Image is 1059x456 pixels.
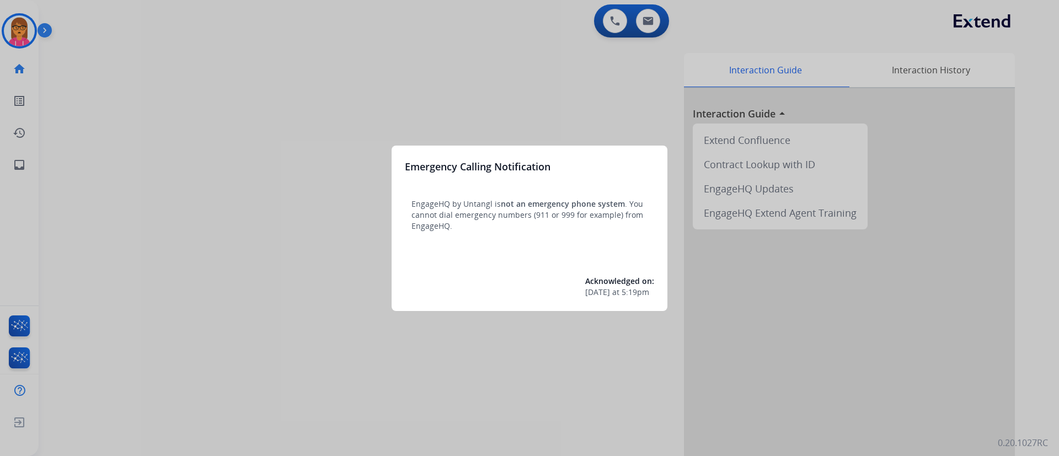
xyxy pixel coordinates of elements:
p: 0.20.1027RC [998,436,1048,449]
span: 5:19pm [622,287,649,298]
div: at [585,287,654,298]
span: Acknowledged on: [585,276,654,286]
h3: Emergency Calling Notification [405,159,550,174]
span: not an emergency phone system [501,199,625,209]
span: [DATE] [585,287,610,298]
p: EngageHQ by Untangl is . You cannot dial emergency numbers (911 or 999 for example) from EngageHQ. [411,199,648,232]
